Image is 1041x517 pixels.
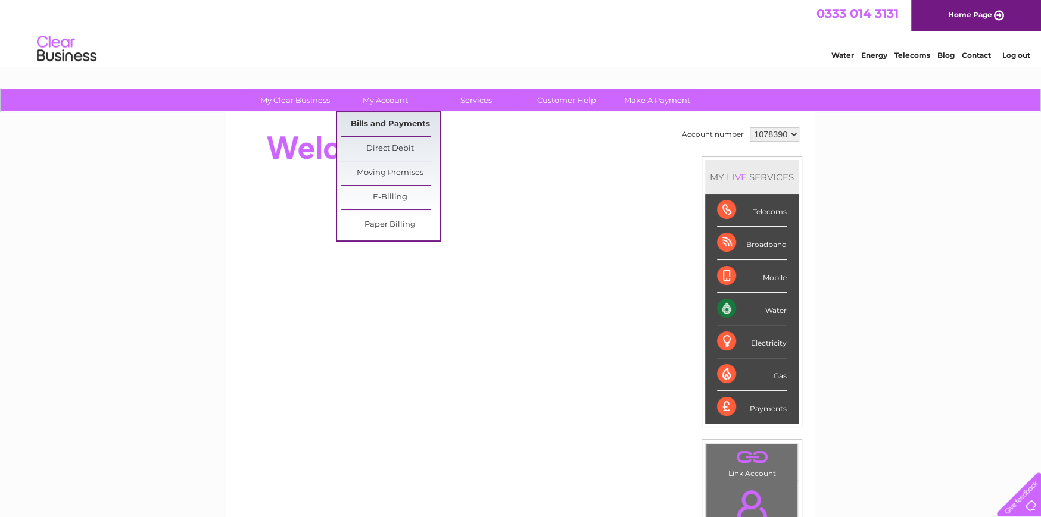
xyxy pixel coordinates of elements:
[816,6,899,21] a: 0333 014 3131
[717,358,787,391] div: Gas
[937,51,955,59] a: Blog
[1002,51,1030,59] a: Log out
[705,160,799,194] div: MY SERVICES
[341,161,440,185] a: Moving Premises
[717,194,787,227] div: Telecoms
[36,31,97,67] img: logo.png
[894,51,930,59] a: Telecoms
[717,227,787,259] div: Broadband
[861,51,887,59] a: Energy
[608,89,706,111] a: Make A Payment
[341,112,440,136] a: Bills and Payments
[831,51,854,59] a: Water
[679,124,747,145] td: Account number
[336,89,435,111] a: My Account
[706,443,798,481] td: Link Account
[717,325,787,358] div: Electricity
[341,137,440,161] a: Direct Debit
[240,7,803,58] div: Clear Business is a trading name of Verastar Limited (registered in [GEOGRAPHIC_DATA] No. 3667643...
[709,447,794,468] a: .
[341,186,440,209] a: E-Billing
[427,89,525,111] a: Services
[518,89,616,111] a: Customer Help
[717,391,787,423] div: Payments
[246,89,344,111] a: My Clear Business
[341,213,440,237] a: Paper Billing
[962,51,991,59] a: Contact
[717,260,787,293] div: Mobile
[724,171,749,183] div: LIVE
[717,293,787,325] div: Water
